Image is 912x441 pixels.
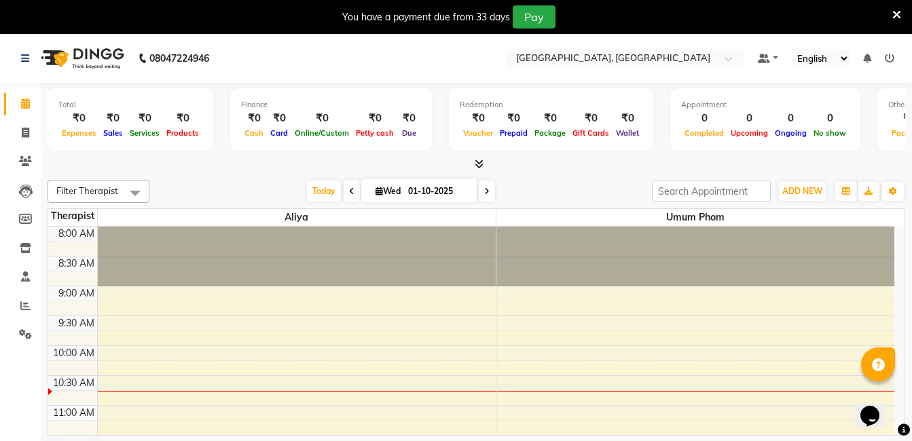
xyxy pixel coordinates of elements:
span: Voucher [460,128,496,138]
span: Services [126,128,163,138]
div: ₹0 [100,111,126,126]
div: Redemption [460,99,642,111]
div: ₹0 [397,111,421,126]
span: Products [163,128,202,138]
span: No show [810,128,850,138]
button: ADD NEW [779,182,826,201]
span: Online/Custom [291,128,352,138]
span: Aliya [98,209,496,226]
span: Card [267,128,291,138]
span: Ongoing [771,128,810,138]
div: 10:00 AM [50,346,97,360]
span: Package [531,128,569,138]
div: 9:00 AM [56,286,97,301]
img: logo [35,39,128,77]
span: Sales [100,128,126,138]
span: ADD NEW [782,186,822,196]
div: 0 [771,111,810,126]
span: Umum Phom [496,209,895,226]
div: You have a payment due from 33 days [342,10,510,24]
input: 2025-10-01 [404,181,472,202]
button: Pay [513,5,555,28]
div: ₹0 [460,111,496,126]
div: Total [58,99,202,111]
span: Completed [681,128,727,138]
span: Wallet [613,128,642,138]
span: Wed [372,186,404,196]
span: Filter Therapist [56,185,118,196]
div: 9:30 AM [56,316,97,330]
div: ₹0 [613,111,642,126]
div: ₹0 [241,111,267,126]
input: Search Appointment [652,180,771,202]
span: Due [399,128,420,138]
div: 8:00 AM [56,227,97,241]
div: ₹0 [352,111,397,126]
div: Therapist [48,209,97,223]
div: ₹0 [291,111,352,126]
div: ₹0 [531,111,569,126]
div: 0 [810,111,850,126]
div: ₹0 [267,111,291,126]
span: Gift Cards [569,128,613,138]
div: ₹0 [569,111,613,126]
span: Upcoming [727,128,771,138]
div: 10:30 AM [50,376,97,390]
div: ₹0 [163,111,202,126]
span: Petty cash [352,128,397,138]
div: 0 [727,111,771,126]
span: Today [307,180,341,202]
div: 0 [681,111,727,126]
div: ₹0 [58,111,100,126]
iframe: chat widget [855,387,898,427]
div: ₹0 [496,111,531,126]
b: 08047224946 [149,39,209,77]
div: ₹0 [126,111,163,126]
span: Prepaid [496,128,531,138]
span: Cash [241,128,267,138]
div: 11:00 AM [50,406,97,420]
div: Finance [241,99,421,111]
div: 8:30 AM [56,256,97,271]
span: Expenses [58,128,100,138]
div: Appointment [681,99,850,111]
